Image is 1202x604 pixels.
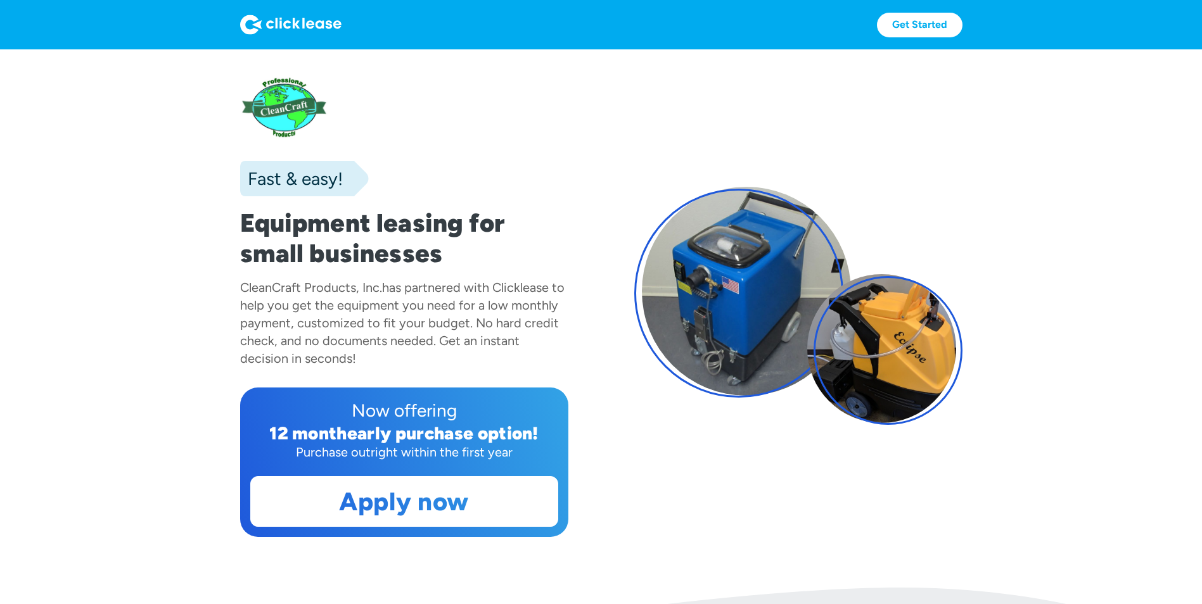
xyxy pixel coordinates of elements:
div: Fast & easy! [240,166,343,191]
div: 12 month [269,422,347,444]
a: Apply now [251,477,558,526]
div: early purchase option! [347,422,539,444]
div: Now offering [250,398,558,423]
div: Purchase outright within the first year [250,443,558,461]
div: CleanCraft Products, Inc. [240,280,382,295]
img: Logo [240,15,342,35]
h1: Equipment leasing for small businesses [240,208,568,268]
a: Get Started [877,13,962,37]
div: has partnered with Clicklease to help you get the equipment you need for a low monthly payment, c... [240,280,565,366]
